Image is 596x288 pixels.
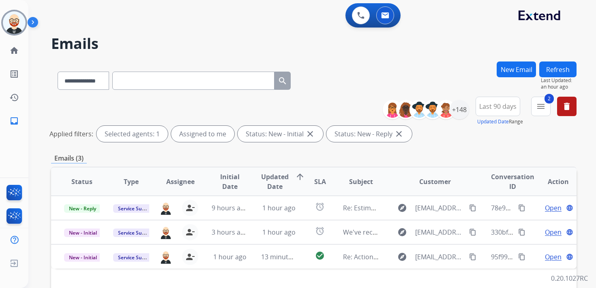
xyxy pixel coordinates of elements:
[185,203,195,213] mat-icon: person_remove
[64,229,102,237] span: New - Initial
[566,204,573,212] mat-icon: language
[450,100,469,119] div: +148
[539,61,577,77] button: Refresh
[124,177,139,186] span: Type
[562,102,572,111] mat-icon: delete
[51,36,577,52] h2: Emails
[476,97,520,116] button: Last 90 days
[96,126,168,142] div: Selected agents: 1
[278,76,287,86] mat-icon: search
[518,253,525,260] mat-icon: content_copy
[64,204,101,213] span: New - Reply
[479,105,517,108] span: Last 90 days
[166,177,195,186] span: Assignee
[527,167,577,196] th: Action
[541,77,577,84] span: Last Updated:
[159,250,172,263] img: agent-avatar
[491,172,534,191] span: Conversation ID
[9,116,19,126] mat-icon: inbox
[315,226,325,236] mat-icon: alarm
[545,203,562,213] span: Open
[545,227,562,237] span: Open
[343,228,472,237] span: We've received your message 💌 -4313051
[113,204,159,213] span: Service Support
[469,253,476,260] mat-icon: content_copy
[415,227,465,237] span: [EMAIL_ADDRESS][DOMAIN_NAME]
[419,177,451,186] span: Customer
[315,202,325,212] mat-icon: alarm
[295,172,305,182] mat-icon: arrow_upward
[315,251,325,260] mat-icon: check_circle
[212,172,247,191] span: Initial Date
[213,252,247,261] span: 1 hour ago
[477,118,523,125] span: Range
[51,153,87,163] p: Emails (3)
[185,227,195,237] mat-icon: person_remove
[497,61,536,77] button: New Email
[261,252,308,261] span: 13 minutes ago
[477,119,509,125] button: Updated Date
[536,102,546,111] mat-icon: menu
[314,177,326,186] span: SLA
[159,201,172,215] img: agent-avatar
[212,228,248,237] span: 3 hours ago
[469,229,476,236] mat-icon: content_copy
[394,129,404,139] mat-icon: close
[71,177,92,186] span: Status
[469,204,476,212] mat-icon: content_copy
[415,203,465,213] span: [EMAIL_ADDRESS][DOMAIN_NAME]
[545,94,554,104] span: 2
[349,177,373,186] span: Subject
[261,172,289,191] span: Updated Date
[541,84,577,90] span: an hour ago
[159,225,172,239] img: agent-avatar
[545,252,562,262] span: Open
[518,204,525,212] mat-icon: content_copy
[305,129,315,139] mat-icon: close
[397,227,407,237] mat-icon: explore
[566,253,573,260] mat-icon: language
[397,252,407,262] mat-icon: explore
[415,252,465,262] span: [EMAIL_ADDRESS][DOMAIN_NAME]
[397,203,407,213] mat-icon: explore
[566,229,573,236] mat-icon: language
[262,203,296,212] span: 1 hour ago
[9,93,19,102] mat-icon: history
[113,229,159,237] span: Service Support
[49,129,93,139] p: Applied filters:
[262,228,296,237] span: 1 hour ago
[518,229,525,236] mat-icon: content_copy
[185,252,195,262] mat-icon: person_remove
[64,253,102,262] span: New - Initial
[3,11,26,34] img: avatar
[238,126,323,142] div: Status: New - Initial
[326,126,412,142] div: Status: New - Reply
[9,46,19,55] mat-icon: home
[212,203,248,212] span: 9 hours ago
[171,126,234,142] div: Assigned to me
[531,97,551,116] button: 2
[9,69,19,79] mat-icon: list_alt
[551,273,588,283] p: 0.20.1027RC
[113,253,159,262] span: Service Support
